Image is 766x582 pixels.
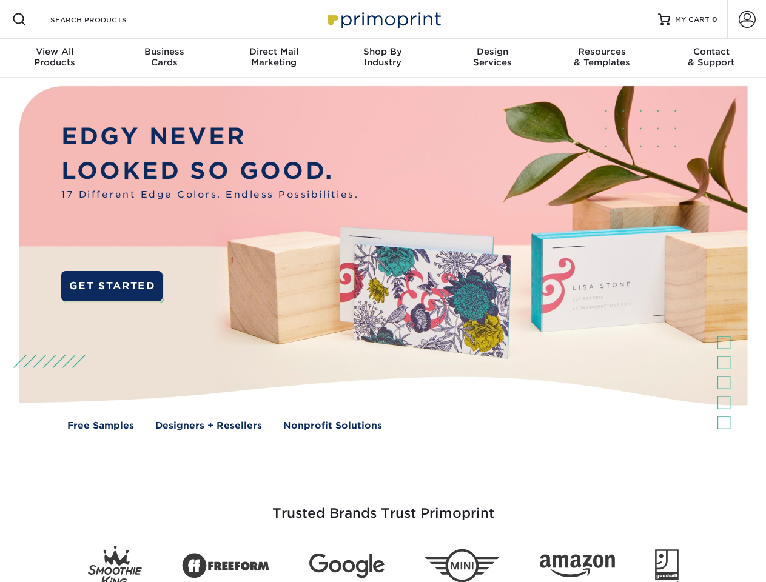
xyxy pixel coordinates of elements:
a: Designers + Resellers [155,419,262,433]
div: Marketing [219,46,328,68]
a: Resources& Templates [547,39,656,78]
input: SEARCH PRODUCTS..... [49,12,167,27]
span: 17 Different Edge Colors. Endless Possibilities. [61,188,358,202]
a: Contact& Support [657,39,766,78]
h3: Trusted Brands Trust Primoprint [29,477,738,536]
div: Cards [109,46,218,68]
a: Direct MailMarketing [219,39,328,78]
a: Free Samples [67,419,134,433]
div: Industry [328,46,437,68]
a: Shop ByIndustry [328,39,437,78]
a: DesignServices [438,39,547,78]
span: Business [109,46,218,57]
span: Shop By [328,46,437,57]
span: Resources [547,46,656,57]
a: BusinessCards [109,39,218,78]
span: Contact [657,46,766,57]
p: EDGY NEVER [61,119,358,154]
img: Amazon [540,555,615,578]
a: Nonprofit Solutions [283,419,382,433]
img: Primoprint [323,6,444,32]
p: LOOKED SO GOOD. [61,154,358,189]
div: & Templates [547,46,656,68]
span: Design [438,46,547,57]
a: GET STARTED [61,271,163,301]
span: 0 [712,15,717,24]
img: Google [309,554,385,578]
span: MY CART [675,15,710,25]
img: Goodwill [655,549,679,582]
div: & Support [657,46,766,68]
span: Direct Mail [219,46,328,57]
div: Services [438,46,547,68]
